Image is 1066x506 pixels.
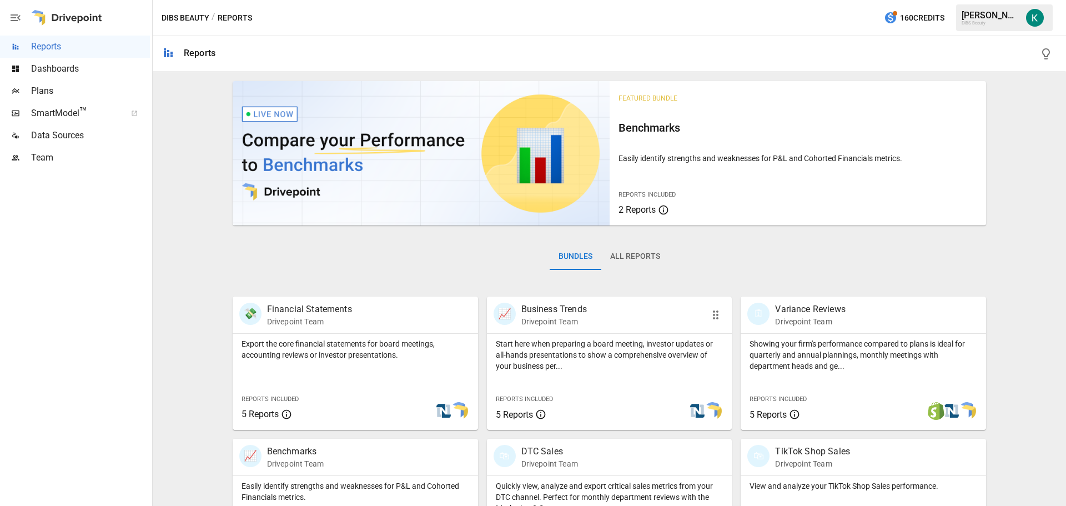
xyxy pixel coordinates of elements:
[233,81,610,226] img: video thumbnail
[619,119,978,137] h6: Benchmarks
[619,191,676,198] span: Reports Included
[435,402,452,420] img: netsuite
[521,458,578,469] p: Drivepoint Team
[212,11,215,25] div: /
[747,445,770,467] div: 🛍
[267,445,324,458] p: Benchmarks
[267,303,352,316] p: Financial Statements
[750,395,807,403] span: Reports Included
[943,402,961,420] img: netsuite
[79,105,87,119] span: ™
[1026,9,1044,27] img: Katherine Rose
[496,409,533,420] span: 5 Reports
[601,243,669,270] button: All Reports
[962,21,1019,26] div: DIBS Beauty
[242,395,299,403] span: Reports Included
[494,303,516,325] div: 📈
[31,151,150,164] span: Team
[239,445,262,467] div: 📈
[239,303,262,325] div: 💸
[162,11,209,25] button: DIBS Beauty
[750,409,787,420] span: 5 Reports
[750,338,977,372] p: Showing your firm's performance compared to plans is ideal for quarterly and annual plannings, mo...
[31,129,150,142] span: Data Sources
[496,338,723,372] p: Start here when preparing a board meeting, investor updates or all-hands presentations to show a ...
[521,445,578,458] p: DTC Sales
[242,409,279,419] span: 5 Reports
[31,40,150,53] span: Reports
[496,395,553,403] span: Reports Included
[775,303,845,316] p: Variance Reviews
[775,458,850,469] p: Drivepoint Team
[521,303,587,316] p: Business Trends
[619,94,677,102] span: Featured Bundle
[750,480,977,492] p: View and analyze your TikTok Shop Sales performance.
[267,316,352,327] p: Drivepoint Team
[1019,2,1050,33] button: Katherine Rose
[619,153,978,164] p: Easily identify strengths and weaknesses for P&L and Cohorted Financials metrics.
[521,316,587,327] p: Drivepoint Team
[31,107,119,120] span: SmartModel
[962,10,1019,21] div: [PERSON_NAME]
[242,338,469,360] p: Export the core financial statements for board meetings, accounting reviews or investor presentat...
[494,445,516,467] div: 🛍
[550,243,601,270] button: Bundles
[31,84,150,98] span: Plans
[267,458,324,469] p: Drivepoint Team
[704,402,722,420] img: smart model
[747,303,770,325] div: 🗓
[31,62,150,76] span: Dashboards
[184,48,215,58] div: Reports
[242,480,469,503] p: Easily identify strengths and weaknesses for P&L and Cohorted Financials metrics.
[775,316,845,327] p: Drivepoint Team
[688,402,706,420] img: netsuite
[879,8,949,28] button: 160Credits
[927,402,945,420] img: shopify
[450,402,468,420] img: smart model
[775,445,850,458] p: TikTok Shop Sales
[619,204,656,215] span: 2 Reports
[958,402,976,420] img: smart model
[900,11,944,25] span: 160 Credits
